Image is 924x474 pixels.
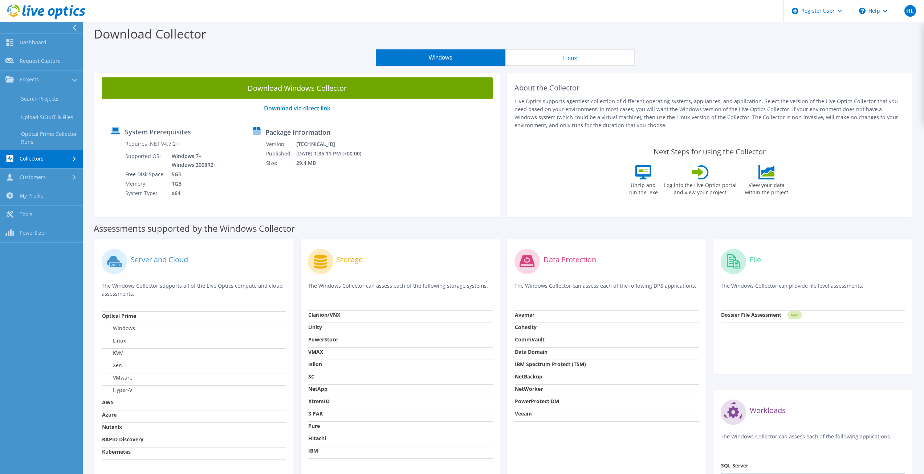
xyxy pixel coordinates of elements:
tspan: NEW! [791,313,798,317]
td: Published: [266,149,296,158]
strong: RAPID Discovery [102,436,143,443]
strong: Hitachi [308,435,326,442]
strong: NetBackup [515,373,542,380]
p: The Windows Collector can provide file level assessments. [721,282,905,297]
strong: Kubernetes [102,448,131,455]
label: View your data within the project [741,179,793,196]
strong: Optical Prime [102,312,136,319]
td: Windows 7+ Windows 2008R2+ [166,151,218,170]
h2: About the Collector [514,84,905,92]
strong: 3 PAR [308,410,323,417]
td: System Type: [125,189,166,198]
a: Download Windows Collector [102,77,493,99]
label: Xen [102,362,122,369]
td: Supported OS: [125,151,166,170]
label: Linux [102,337,126,344]
label: System Prerequisites [125,128,191,135]
strong: Data Domain [515,348,548,355]
strong: Avamar [515,311,534,318]
label: Data Protection [544,256,596,263]
td: 29.4 MB [296,158,371,168]
label: Workloads [750,407,786,414]
td: Memory: [125,179,166,189]
strong: Cohesity [515,324,537,331]
label: VMware [102,374,133,381]
label: File [750,256,761,263]
strong: Isilon [308,361,322,368]
label: Package Information [265,129,330,136]
label: Storage [337,256,363,263]
label: Unzip and run the .exe [627,179,660,196]
span: HL [904,5,916,17]
strong: PowerStore [308,336,338,343]
label: Requires .NET V4.7.2+ [125,140,179,147]
strong: IBM Spectrum Protect (TSM) [515,361,586,368]
p: The Windows Collector supports all of the Live Optics compute and cloud assessments. [102,282,286,298]
strong: SQL Server [721,462,748,469]
strong: NetWorker [515,385,543,392]
button: Windows [376,49,505,66]
td: Size: [266,158,296,168]
label: KVM [102,349,124,357]
button: Linux [505,49,635,66]
td: Version: [266,139,296,149]
strong: VMAX [308,348,323,355]
strong: NetApp [308,385,327,392]
td: 1GB [166,179,218,189]
strong: PowerProtect DM [515,398,559,405]
strong: Unity [308,324,322,331]
strong: Clariion/VNX [308,311,340,318]
label: Download Collector [94,25,206,42]
td: [DATE] 1:35:11 PM (+00:00) [296,149,371,158]
td: [TECHNICAL_ID] [296,139,371,149]
a: Download via direct link [264,104,330,112]
strong: Veeam [515,410,532,417]
strong: SC [308,373,314,380]
label: Server and Cloud [131,256,188,263]
p: The Windows Collector can assess each of the following storage systems. [308,282,492,297]
label: Hyper-V [102,386,132,394]
label: Log into the Live Optics portal and view your project [664,179,737,196]
td: Free Disk Space: [125,170,166,179]
strong: Nutanix [102,424,122,430]
label: Next Steps for using the Collector [654,147,766,156]
strong: IBM [308,447,318,454]
p: Live Optics supports agentless collection of different operating systems, appliances, and applica... [514,97,905,129]
p: The Windows Collector can assess each of the following DPS applications. [514,282,699,297]
strong: Azure [102,411,117,418]
strong: Dossier File Assessment [721,311,781,318]
strong: AWS [102,399,114,406]
label: Assessments supported by the Windows Collector [94,225,295,232]
strong: CommVault [515,336,545,343]
strong: Pure [308,422,320,429]
td: x64 [166,189,218,198]
label: Windows [102,325,135,332]
p: The Windows Collector can assess each of the following applications. [721,433,905,447]
td: 5GB [166,170,218,179]
strong: XtremIO [308,398,330,405]
svg: \n [859,8,866,14]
